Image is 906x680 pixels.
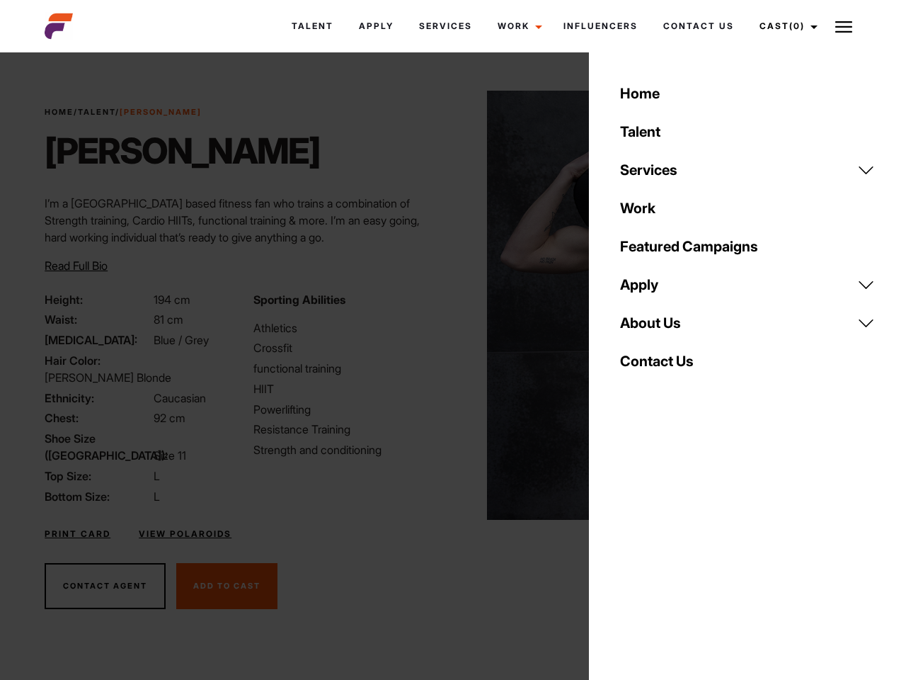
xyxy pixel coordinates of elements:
[612,151,883,189] a: Services
[193,581,260,591] span: Add To Cast
[253,380,445,397] li: HIIT
[747,7,826,45] a: Cast(0)
[253,441,445,458] li: Strength and conditioning
[45,528,110,540] a: Print Card
[612,342,883,380] a: Contact Us
[154,489,160,504] span: L
[45,331,151,348] span: [MEDICAL_DATA]:
[612,113,883,151] a: Talent
[253,421,445,438] li: Resistance Training
[45,352,151,369] span: Hair Color:
[45,488,151,505] span: Bottom Size:
[406,7,485,45] a: Services
[253,360,445,377] li: functional training
[279,7,346,45] a: Talent
[45,12,73,40] img: cropped-aefm-brand-fav-22-square.png
[78,107,115,117] a: Talent
[45,390,151,407] span: Ethnicity:
[45,106,202,118] span: / /
[45,259,108,273] span: Read Full Bio
[154,312,183,327] span: 81 cm
[346,7,406,45] a: Apply
[45,257,108,274] button: Read Full Bio
[45,291,151,308] span: Height:
[139,528,231,540] a: View Polaroids
[612,227,883,266] a: Featured Campaigns
[650,7,747,45] a: Contact Us
[253,339,445,356] li: Crossfit
[45,409,151,426] span: Chest:
[120,107,202,117] strong: [PERSON_NAME]
[154,448,186,463] span: Size 11
[45,311,151,328] span: Waist:
[45,563,166,610] button: Contact Agent
[789,21,805,31] span: (0)
[485,7,551,45] a: Work
[612,74,883,113] a: Home
[45,370,171,385] span: [PERSON_NAME] Blonde
[176,563,277,610] button: Add To Cast
[551,7,650,45] a: Influencers
[45,195,445,246] p: I’m a [GEOGRAPHIC_DATA] based fitness fan who trains a combination of Strength training, Cardio H...
[154,469,160,483] span: L
[45,130,320,172] h1: [PERSON_NAME]
[154,293,190,307] span: 194 cm
[612,189,883,227] a: Work
[45,430,151,464] span: Shoe Size ([GEOGRAPHIC_DATA]):
[612,304,883,342] a: About Us
[154,333,209,347] span: Blue / Grey
[45,107,74,117] a: Home
[835,18,852,35] img: Burger icon
[253,401,445,418] li: Powerlifting
[612,266,883,304] a: Apply
[154,391,206,405] span: Caucasian
[253,319,445,336] li: Athletics
[253,293,345,307] strong: Sporting Abilities
[154,411,185,425] span: 92 cm
[45,467,151,484] span: Top Size:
